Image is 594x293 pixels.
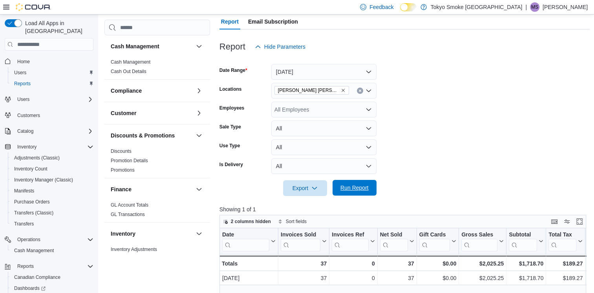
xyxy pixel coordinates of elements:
[11,79,34,88] a: Reports
[248,14,298,29] span: Email Subscription
[17,263,34,269] span: Reports
[111,87,142,95] h3: Compliance
[11,153,93,163] span: Adjustments (Classic)
[194,131,204,140] button: Discounts & Promotions
[219,86,242,92] label: Locations
[369,3,393,11] span: Feedback
[8,272,97,283] button: Canadian Compliance
[111,211,145,218] span: GL Transactions
[380,231,408,251] div: Net Sold
[221,14,239,29] span: Report
[11,68,93,77] span: Users
[11,164,51,174] a: Inventory Count
[111,167,135,173] a: Promotions
[14,70,26,76] span: Users
[332,231,375,251] button: Invoices Ref
[194,108,204,118] button: Customer
[11,197,93,207] span: Purchase Orders
[8,174,97,185] button: Inventory Manager (Classic)
[2,110,97,121] button: Customers
[111,230,135,238] h3: Inventory
[548,231,576,251] div: Total Tax
[14,166,48,172] span: Inventory Count
[104,146,210,178] div: Discounts & Promotions
[271,139,377,155] button: All
[14,81,31,87] span: Reports
[275,217,310,226] button: Sort fields
[2,261,97,272] button: Reports
[219,67,247,73] label: Date Range
[111,185,193,193] button: Finance
[231,218,271,225] span: 2 columns hidden
[17,144,37,150] span: Inventory
[531,2,538,12] span: MS
[111,202,148,208] a: GL Account Totals
[419,231,450,239] div: Gift Cards
[14,111,43,120] a: Customers
[340,184,369,192] span: Run Report
[14,285,46,291] span: Dashboards
[2,126,97,137] button: Catalog
[8,163,97,174] button: Inventory Count
[194,86,204,95] button: Compliance
[14,126,93,136] span: Catalog
[11,219,37,229] a: Transfers
[14,56,93,66] span: Home
[14,274,60,280] span: Canadian Compliance
[194,42,204,51] button: Cash Management
[8,152,97,163] button: Adjustments (Classic)
[400,3,417,11] input: Dark Mode
[281,231,320,239] div: Invoices Sold
[283,180,327,196] button: Export
[11,186,37,196] a: Manifests
[194,229,204,238] button: Inventory
[281,231,327,251] button: Invoices Sold
[11,153,63,163] a: Adjustments (Classic)
[562,217,572,226] button: Display options
[271,158,377,174] button: All
[419,231,450,251] div: Gift Card Sales
[419,273,457,283] div: $0.00
[14,110,93,120] span: Customers
[14,95,33,104] button: Users
[8,67,97,78] button: Users
[111,132,175,139] h3: Discounts & Promotions
[380,273,414,283] div: 37
[332,231,368,239] div: Invoices Ref
[104,57,210,79] div: Cash Management
[550,217,559,226] button: Keyboard shortcuts
[8,185,97,196] button: Manifests
[111,212,145,217] a: GL Transactions
[111,68,146,75] span: Cash Out Details
[14,142,93,152] span: Inventory
[14,247,54,254] span: Cash Management
[14,177,73,183] span: Inventory Manager (Classic)
[111,157,148,164] span: Promotion Details
[111,132,193,139] button: Discounts & Promotions
[461,231,497,251] div: Gross Sales
[14,142,40,152] button: Inventory
[419,231,456,251] button: Gift Cards
[8,78,97,89] button: Reports
[111,69,146,74] a: Cash Out Details
[11,284,49,293] a: Dashboards
[14,126,37,136] button: Catalog
[14,262,37,271] button: Reports
[461,231,504,251] button: Gross Sales
[111,158,148,163] a: Promotion Details
[2,234,97,245] button: Operations
[332,259,375,268] div: 0
[14,210,53,216] span: Transfers (Classic)
[111,185,132,193] h3: Finance
[252,39,309,55] button: Hide Parameters
[17,112,40,119] span: Customers
[111,148,132,154] a: Discounts
[11,219,93,229] span: Transfers
[286,218,307,225] span: Sort fields
[219,105,244,111] label: Employees
[11,273,64,282] a: Canadian Compliance
[333,180,377,196] button: Run Report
